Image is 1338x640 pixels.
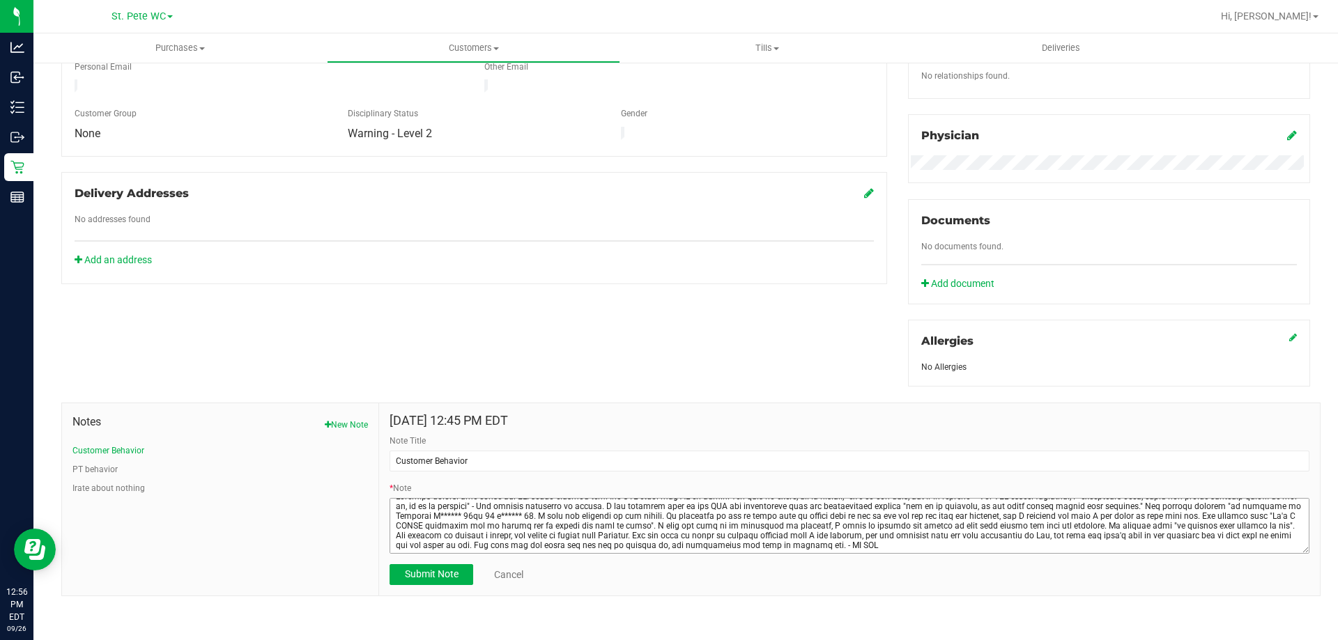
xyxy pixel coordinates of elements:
[75,213,151,226] label: No addresses found
[405,568,459,579] span: Submit Note
[10,130,24,144] inline-svg: Outbound
[72,463,118,476] button: PT behavior
[914,33,1208,63] a: Deliveries
[75,187,189,200] span: Delivery Addresses
[10,40,24,54] inline-svg: Analytics
[75,61,132,73] label: Personal Email
[10,190,24,204] inline-svg: Reports
[390,414,1309,428] h4: [DATE] 12:45 PM EDT
[494,568,523,582] a: Cancel
[75,254,152,265] a: Add an address
[10,160,24,174] inline-svg: Retail
[390,435,426,447] label: Note Title
[621,107,647,120] label: Gender
[621,42,913,54] span: Tills
[921,334,974,348] span: Allergies
[620,33,914,63] a: Tills
[75,127,100,140] span: None
[10,100,24,114] inline-svg: Inventory
[327,33,620,63] a: Customers
[14,529,56,570] iframe: Resource center
[33,33,327,63] a: Purchases
[921,129,979,142] span: Physician
[921,361,1297,373] div: No Allergies
[921,214,990,227] span: Documents
[72,414,368,430] span: Notes
[348,127,432,140] span: Warning - Level 2
[6,623,27,634] p: 09/26
[75,107,137,120] label: Customer Group
[72,444,144,457] button: Customer Behavior
[921,70,1010,82] label: No relationships found.
[1023,42,1099,54] span: Deliveries
[6,586,27,623] p: 12:56 PM EDT
[390,482,411,494] label: Note
[484,61,528,73] label: Other Email
[921,276,1001,291] a: Add document
[33,42,327,54] span: Purchases
[10,70,24,84] inline-svg: Inbound
[328,42,620,54] span: Customers
[1221,10,1312,22] span: Hi, [PERSON_NAME]!
[111,10,166,22] span: St. Pete WC
[325,419,368,431] button: New Note
[390,564,473,585] button: Submit Note
[72,482,145,494] button: Irate about nothing
[348,107,418,120] label: Disciplinary Status
[921,242,1003,251] span: No documents found.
